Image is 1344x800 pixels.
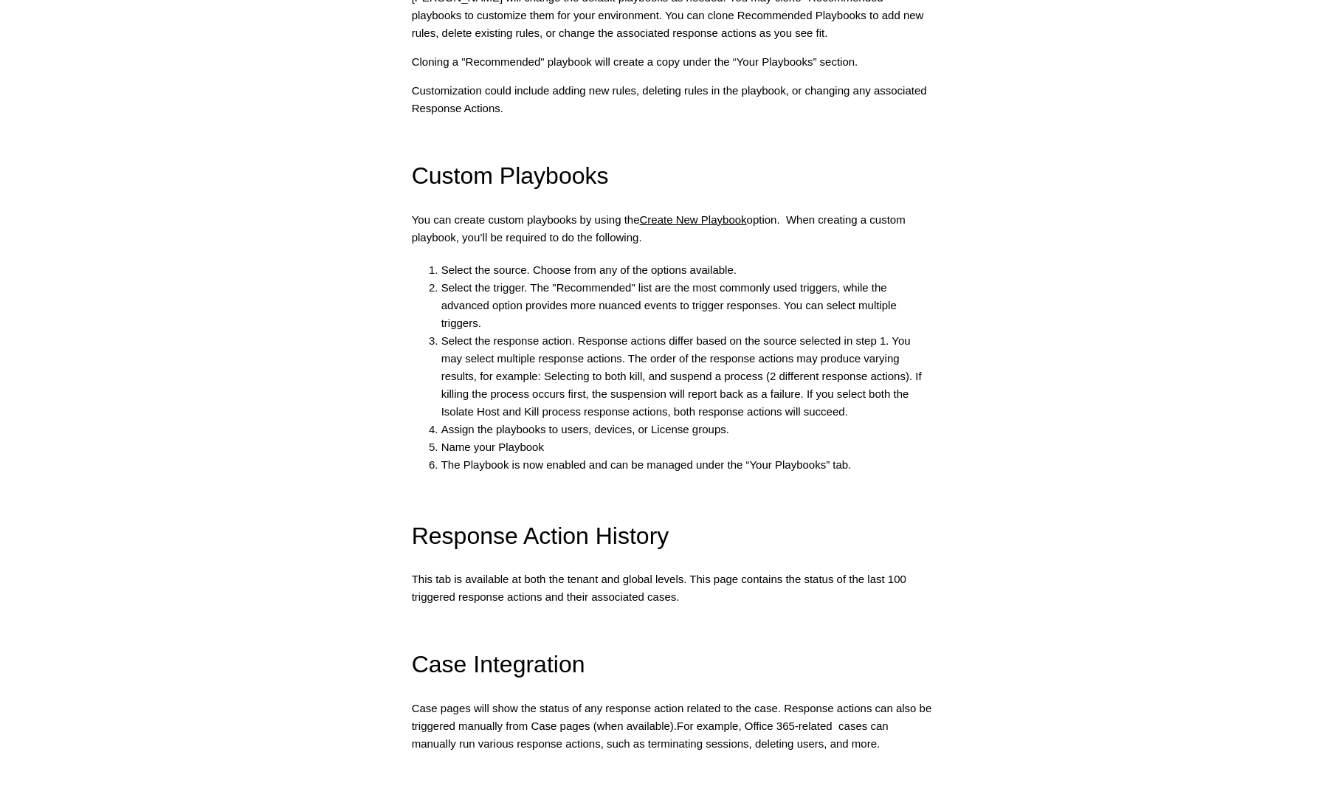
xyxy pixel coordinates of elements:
span: Cloning a "Recommended" playbook will create a copy under the “Your Playbooks” section. [412,55,858,68]
span: Select the response action. Response actions differ based on the source selected in step 1. You m... [441,334,922,418]
span: Response Action History [412,523,669,549]
span: Custom Playbooks [412,162,609,189]
span: The Playbook is now enabled and can be managed under the “Your Playbooks” tab. [441,458,852,471]
span: Select the trigger. The "Recommended" list are the most commonly used triggers, while the advance... [441,281,897,329]
span: Customization could include adding new rules, deleting rules in the playbook, or changing any ass... [412,84,927,114]
span: Name your Playbook [441,441,544,453]
span: Select the source. Choose from any of the options available. [441,263,737,276]
span: Case pages will show the status of any response action related to the case. Response actions can ... [412,702,932,732]
span: This tab is available at both the tenant and global levels. This page contains the status of the ... [412,573,906,603]
span: Assign the playbooks to users, devices, or License groups. [441,423,729,435]
span: Create New Playbook [640,213,747,226]
span: You can create custom playbooks by using the option. When creating a custom playbook, you’ll be r... [412,213,906,244]
span: Case Integration [412,651,585,677]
